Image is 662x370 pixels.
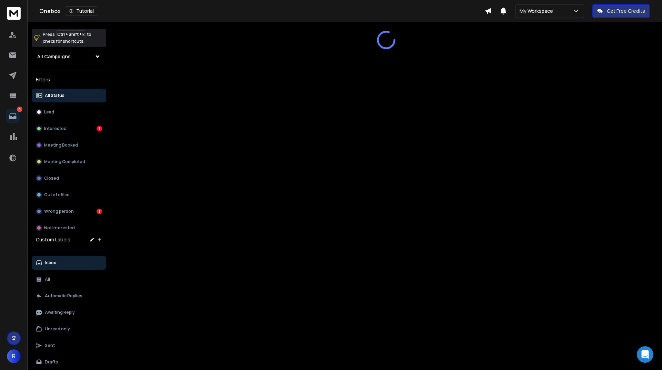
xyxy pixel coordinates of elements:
p: Automatic Replies [45,293,82,299]
button: Get Free Credits [592,4,650,18]
button: R [7,349,21,363]
a: 2 [6,109,20,123]
h3: Custom Labels [36,236,70,243]
h1: All Campaigns [37,53,71,60]
p: All Status [45,93,64,98]
div: Onebox [39,6,485,16]
p: All [45,277,50,282]
button: Inbox [32,256,106,270]
button: Unread only [32,322,106,336]
button: Meeting Completed [32,155,106,169]
p: Press to check for shortcuts. [43,31,91,45]
p: Out of office [44,192,70,198]
button: All [32,272,106,286]
button: Awaiting Reply [32,306,106,319]
button: All Campaigns [32,50,106,63]
p: Sent [45,343,55,348]
div: Open Intercom Messenger [637,346,653,363]
button: All Status [32,89,106,102]
button: Sent [32,339,106,352]
button: Closed [32,171,106,185]
p: Drafts [45,359,58,365]
button: Drafts [32,355,106,369]
div: 1 [97,126,102,131]
p: Lead [44,109,54,115]
button: Wrong person1 [32,204,106,218]
p: 2 [17,107,22,112]
p: Wrong person [44,209,74,214]
p: Interested [44,126,67,131]
button: Interested1 [32,122,106,136]
p: My Workspace [520,8,556,14]
button: Tutorial [65,6,98,16]
p: Not Interested [44,225,75,231]
p: Meeting Booked [44,142,78,148]
p: Get Free Credits [607,8,645,14]
div: 1 [97,209,102,214]
p: Inbox [45,260,56,266]
p: Awaiting Reply [45,310,75,315]
p: Closed [44,176,59,181]
p: Unread only [45,326,70,332]
h3: Filters [32,75,106,84]
button: Out of office [32,188,106,202]
button: Not Interested [32,221,106,235]
button: Lead [32,105,106,119]
button: Meeting Booked [32,138,106,152]
span: Ctrl + Shift + k [56,30,86,38]
p: Meeting Completed [44,159,85,164]
button: Automatic Replies [32,289,106,303]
